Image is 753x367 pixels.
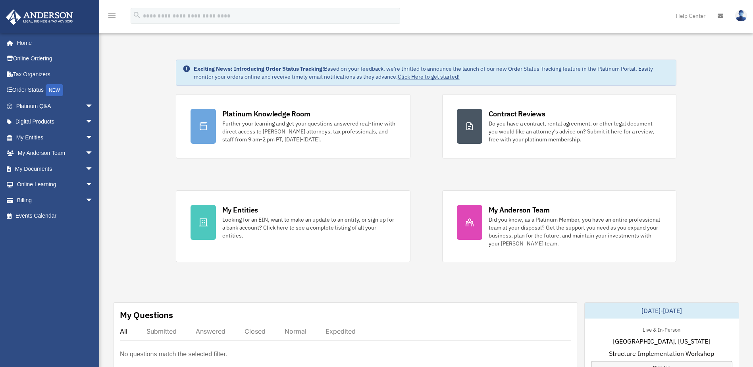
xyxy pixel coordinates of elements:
a: My Anderson Teamarrow_drop_down [6,145,105,161]
div: Submitted [146,327,177,335]
a: Billingarrow_drop_down [6,192,105,208]
img: User Pic [735,10,747,21]
div: Normal [285,327,306,335]
img: Anderson Advisors Platinum Portal [4,10,75,25]
a: Online Learningarrow_drop_down [6,177,105,193]
div: Based on your feedback, we're thrilled to announce the launch of our new Order Status Tracking fe... [194,65,670,81]
div: Contract Reviews [489,109,545,119]
div: Platinum Knowledge Room [222,109,310,119]
div: [DATE]-[DATE] [585,303,739,319]
a: Platinum Q&Aarrow_drop_down [6,98,105,114]
a: My Entitiesarrow_drop_down [6,129,105,145]
i: menu [107,11,117,21]
span: arrow_drop_down [85,129,101,146]
span: arrow_drop_down [85,145,101,162]
a: Tax Organizers [6,66,105,82]
a: Platinum Knowledge Room Further your learning and get your questions answered real-time with dire... [176,94,410,158]
span: arrow_drop_down [85,98,101,114]
span: arrow_drop_down [85,161,101,177]
div: Did you know, as a Platinum Member, you have an entire professional team at your disposal? Get th... [489,216,662,247]
div: My Entities [222,205,258,215]
a: Order StatusNEW [6,82,105,99]
div: All [120,327,127,335]
span: arrow_drop_down [85,114,101,130]
p: No questions match the selected filter. [120,349,227,360]
a: Contract Reviews Do you have a contract, rental agreement, or other legal document you would like... [442,94,677,158]
a: My Entities Looking for an EIN, want to make an update to an entity, or sign up for a bank accoun... [176,190,410,262]
div: Expedited [325,327,356,335]
div: Further your learning and get your questions answered real-time with direct access to [PERSON_NAM... [222,120,396,143]
div: My Questions [120,309,173,321]
div: Live & In-Person [636,325,687,333]
strong: Exciting News: Introducing Order Status Tracking! [194,65,324,72]
i: search [133,11,141,19]
a: Events Calendar [6,208,105,224]
a: Online Ordering [6,51,105,67]
a: My Anderson Team Did you know, as a Platinum Member, you have an entire professional team at your... [442,190,677,262]
a: menu [107,14,117,21]
span: Structure Implementation Workshop [609,349,714,358]
div: Answered [196,327,225,335]
span: arrow_drop_down [85,192,101,209]
a: My Documentsarrow_drop_down [6,161,105,177]
a: Digital Productsarrow_drop_down [6,114,105,130]
a: Click Here to get started! [398,73,460,80]
span: [GEOGRAPHIC_DATA], [US_STATE] [613,336,710,346]
span: arrow_drop_down [85,177,101,193]
div: My Anderson Team [489,205,550,215]
div: Looking for an EIN, want to make an update to an entity, or sign up for a bank account? Click her... [222,216,396,240]
div: Do you have a contract, rental agreement, or other legal document you would like an attorney's ad... [489,120,662,143]
div: Closed [245,327,266,335]
div: NEW [46,84,63,96]
a: Home [6,35,101,51]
